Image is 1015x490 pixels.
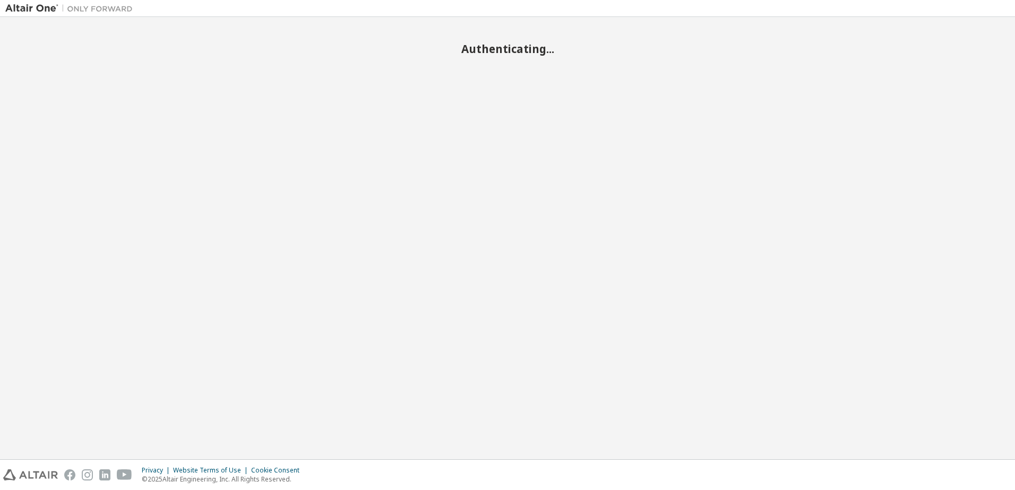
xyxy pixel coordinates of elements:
[5,3,138,14] img: Altair One
[64,469,75,480] img: facebook.svg
[5,42,1010,56] h2: Authenticating...
[117,469,132,480] img: youtube.svg
[142,475,306,484] p: © 2025 Altair Engineering, Inc. All Rights Reserved.
[99,469,110,480] img: linkedin.svg
[173,466,251,475] div: Website Terms of Use
[251,466,306,475] div: Cookie Consent
[3,469,58,480] img: altair_logo.svg
[82,469,93,480] img: instagram.svg
[142,466,173,475] div: Privacy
